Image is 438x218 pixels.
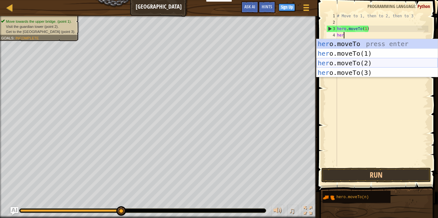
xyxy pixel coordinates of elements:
div: 5 [326,38,337,45]
div: 2 [326,19,337,26]
span: Visit the guardian tower (point 2). [6,24,59,28]
span: Programming language [367,3,415,9]
span: ♫ [289,206,295,215]
button: Ask AI [11,207,18,215]
span: hero.moveTo(n) [336,195,369,199]
button: Run [321,168,431,182]
span: Python [417,3,430,9]
span: Ask AI [244,4,255,10]
button: Toggle fullscreen [301,205,314,218]
button: Adjust volume [271,205,284,218]
div: 4 [326,32,337,38]
button: ♫ [287,205,298,218]
span: : [415,3,417,9]
li: Visit the guardian tower (point 2). [1,24,75,29]
div: 1 [326,13,337,19]
li: Move towards the upper bridge. (point 1). [1,19,75,24]
div: 3 [327,26,337,32]
li: Get to the town gate (point 3). [1,29,75,34]
button: Ask AI [241,1,258,13]
span: Get to the [GEOGRAPHIC_DATA] (point 3). [6,29,75,34]
img: portrait.png [323,191,335,204]
span: Hints [262,4,272,10]
span: Move towards the upper bridge. (point 1). [6,19,72,23]
button: Show game menu [298,1,314,16]
button: Sign Up [279,4,295,11]
span: : [13,36,15,40]
span: Incomplete [15,36,39,40]
span: Goals [1,36,13,40]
